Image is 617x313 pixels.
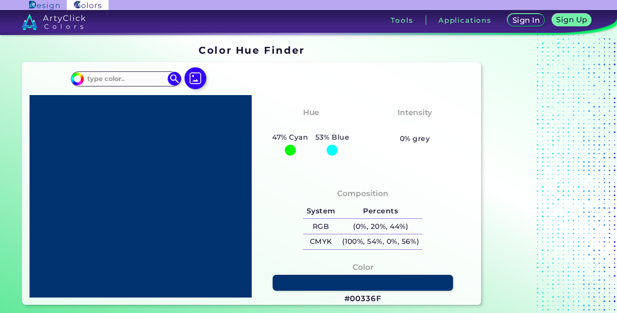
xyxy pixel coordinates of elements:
[398,106,432,119] h4: Intensity
[84,73,168,85] input: type color..
[303,234,338,249] h5: CMYK
[184,67,206,89] img: icon picture
[551,14,593,27] a: Sign Up
[199,43,304,57] h1: Color Hue Finder
[338,204,423,219] h5: Percents
[337,187,388,200] h4: Composition
[303,219,338,234] h5: RGB
[485,41,598,224] iframe: Advertisement
[400,133,430,145] h5: 0% grey
[338,219,423,234] h5: (0%, 20%, 44%)
[512,16,540,24] h5: Sign In
[395,121,435,131] h3: Vibrant
[391,17,413,24] h3: Tools
[507,14,546,27] a: Sign In
[344,293,382,304] h3: #00336F
[303,204,338,219] h5: System
[168,72,181,86] img: icon search
[269,131,312,143] h5: 47% Cyan
[303,106,319,119] h4: Hue
[22,14,86,30] img: logo_artyclick_colors_white.svg
[29,1,60,10] img: ArtyClick Design logo
[285,121,337,131] h3: Cyan-Blue
[556,16,588,24] h5: Sign Up
[438,17,492,24] h3: Applications
[312,131,353,143] h5: 53% Blue
[353,261,373,274] h4: Color
[338,234,423,249] h5: (100%, 54%, 0%, 56%)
